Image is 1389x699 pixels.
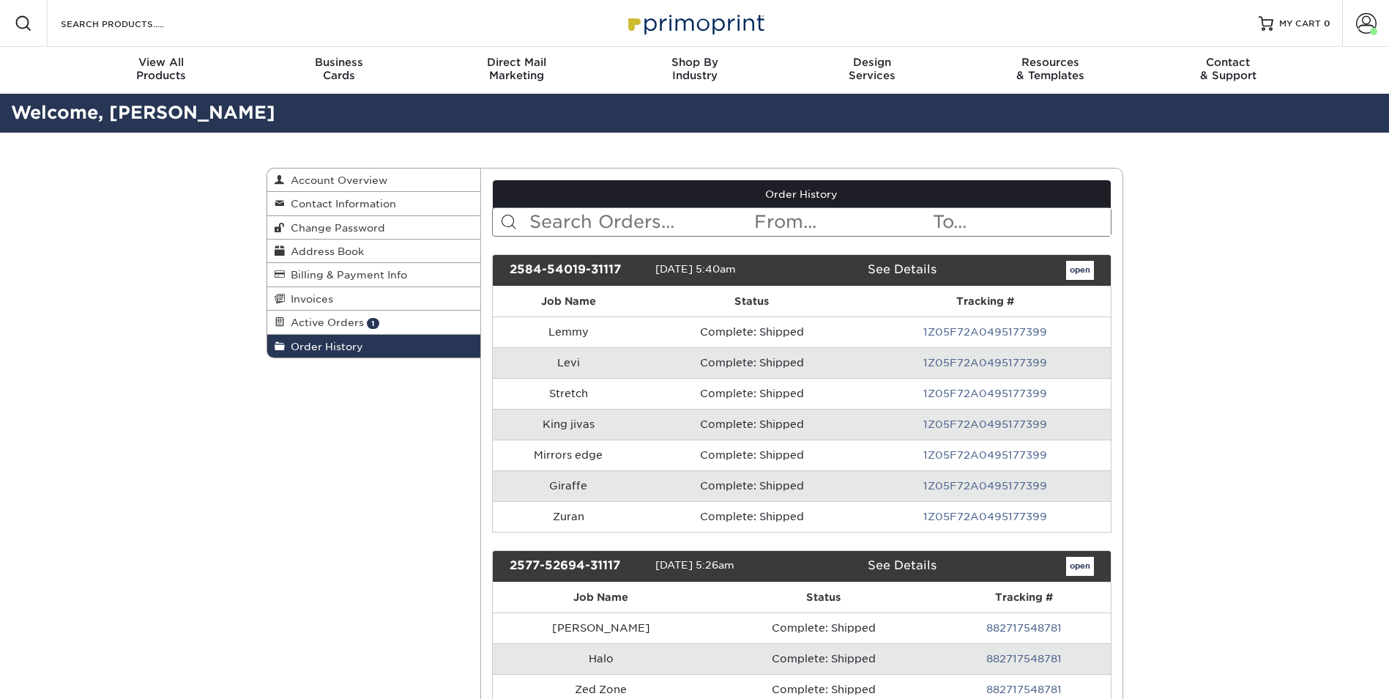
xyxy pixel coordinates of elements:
td: Lemmy [493,317,644,347]
a: 1Z05F72A0495177399 [923,357,1047,369]
a: BusinessCards [250,47,428,94]
span: View All [72,56,250,69]
a: Change Password [267,216,481,240]
a: Order History [493,180,1111,208]
div: & Support [1139,56,1317,82]
a: 1Z05F72A0495177399 [923,449,1047,461]
td: Complete: Shipped [644,317,860,347]
span: 1 [367,318,379,329]
div: & Templates [961,56,1139,82]
a: 1Z05F72A0495177399 [923,418,1047,430]
span: Billing & Payment Info [285,269,407,281]
span: MY CART [1279,18,1321,30]
a: DesignServices [783,47,961,94]
span: Active Orders [285,317,364,328]
a: open [1066,261,1094,280]
div: Services [783,56,961,82]
a: Address Book [267,240,481,263]
a: 882717548781 [986,684,1062,695]
span: Contact Information [285,198,396,210]
th: Status [710,582,937,613]
td: King jivas [493,409,644,440]
span: Business [250,56,428,69]
span: 0 [1324,18,1330,29]
td: Levi [493,347,644,378]
td: Halo [493,643,710,674]
input: To... [931,208,1110,236]
span: [DATE] 5:26am [655,559,734,571]
span: Order History [285,341,363,352]
a: Resources& Templates [961,47,1139,94]
th: Status [644,286,860,317]
td: [PERSON_NAME] [493,613,710,643]
td: Stretch [493,378,644,409]
th: Tracking # [860,286,1111,317]
a: 1Z05F72A0495177399 [923,326,1047,338]
a: 1Z05F72A0495177399 [923,511,1047,522]
a: Shop ByIndustry [606,47,783,94]
td: Complete: Shipped [710,643,937,674]
a: Invoices [267,287,481,311]
td: Mirrors edge [493,440,644,470]
a: 882717548781 [986,653,1062,665]
a: open [1066,557,1094,576]
th: Job Name [493,286,644,317]
a: Active Orders 1 [267,311,481,334]
td: Giraffe [493,470,644,501]
th: Job Name [493,582,710,613]
td: Complete: Shipped [644,378,860,409]
div: Cards [250,56,428,82]
a: View AllProducts [72,47,250,94]
td: Complete: Shipped [644,440,860,470]
span: Resources [961,56,1139,69]
a: Contact& Support [1139,47,1317,94]
input: SEARCH PRODUCTS..... [59,15,202,32]
span: Contact [1139,56,1317,69]
th: Tracking # [937,582,1110,613]
a: See Details [868,262,936,276]
td: Zuran [493,501,644,532]
span: Address Book [285,245,364,257]
a: 1Z05F72A0495177399 [923,388,1047,399]
div: Marketing [428,56,606,82]
img: Primoprint [622,7,768,39]
td: Complete: Shipped [644,470,860,501]
a: 1Z05F72A0495177399 [923,480,1047,492]
a: Billing & Payment Info [267,263,481,286]
input: Search Orders... [528,208,753,236]
a: 882717548781 [986,622,1062,634]
span: Shop By [606,56,783,69]
td: Complete: Shipped [644,347,860,378]
span: Account Overview [285,174,387,186]
a: Direct MailMarketing [428,47,606,94]
div: Products [72,56,250,82]
span: Invoices [285,293,333,305]
td: Complete: Shipped [644,409,860,440]
span: [DATE] 5:40am [655,263,736,275]
div: 2577-52694-31117 [499,557,655,576]
input: From... [753,208,931,236]
td: Complete: Shipped [710,613,937,643]
a: Account Overview [267,169,481,192]
a: See Details [868,558,936,572]
span: Direct Mail [428,56,606,69]
div: 2584-54019-31117 [499,261,655,280]
a: Order History [267,335,481,358]
div: Industry [606,56,783,82]
span: Change Password [285,222,385,234]
a: Contact Information [267,192,481,215]
td: Complete: Shipped [644,501,860,532]
span: Design [783,56,961,69]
